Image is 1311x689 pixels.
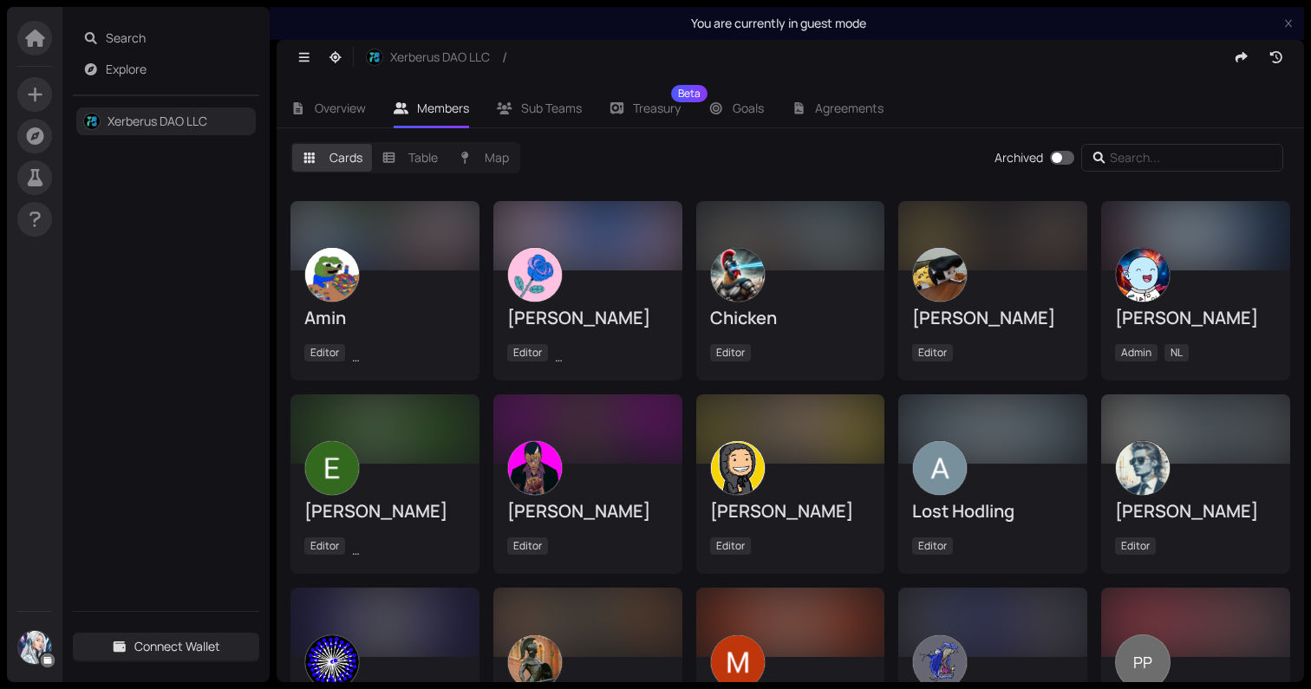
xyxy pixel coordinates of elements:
div: You are currently in guest mode [280,14,1276,33]
button: close [1283,18,1294,29]
span: Editor [507,344,548,361]
button: Connect Wallet [73,633,259,660]
span: Admin [1115,344,1158,361]
span: Editor [912,344,953,361]
span: Treasury [633,102,681,114]
div: Amin [304,306,466,330]
img: OHq4gVs2eQ.jpeg [508,441,562,495]
img: 4RCbTu7iWF.jpeg [508,635,562,689]
span: Jaipur Municipal Corporation, IN [555,344,719,361]
button: Xerberus DAO LLC [357,43,499,71]
img: ACg8ocKzSASdsWdD5qiPBnnxdxMR3r_cEvp_cETnQi_RLwvpYzm9_jE=s500 [305,248,359,302]
span: NL [1164,344,1189,361]
span: Editor [304,344,345,361]
img: ACg8ocKR-HOcQwM-3RnPhtyis45VCGfZwGMxB3QdVlu3P9F1fOmD9w=s500 [711,635,765,689]
img: ACg8ocKJXnTeHlJAXfJwCjLOH0VhJTsdnu02uCREhdIb0sb0SWUx7d2D2A=s500 [508,248,562,302]
div: [PERSON_NAME] [507,306,669,330]
img: ACg8ocJ3IXhEqQlUWQM9aNF4UjdhApFR2fOHXpKYd3WkBqtih7gJM9Q=s500 [711,248,765,302]
img: VdSUWaOqiZ.jpeg [305,635,359,689]
div: [PERSON_NAME] [304,499,466,523]
img: Wge9DL5v4G.jpeg [913,635,967,689]
span: Editor [710,344,751,361]
a: Explore [106,61,147,77]
input: Search... [1110,148,1259,167]
span: Editor [912,537,953,555]
span: Agreements [815,100,884,116]
span: Connect Wallet [134,637,220,656]
div: [PERSON_NAME] [507,499,669,523]
img: HgCiZ4BMi_.jpeg [367,49,382,65]
div: [PERSON_NAME] [1115,499,1276,523]
div: [PERSON_NAME] [912,306,1073,330]
img: qUsmG5JUuI.jpeg [18,631,51,664]
sup: Beta [671,85,708,102]
img: ACg8ocIpiJvxMuLd4sP-cjnPF9sLwVasSk-Gbo18qXtdm6bNORGZWw=s500 [305,441,359,495]
a: Xerberus DAO LLC [108,113,207,129]
span: Overview [315,100,366,116]
span: Editor [1115,537,1156,555]
span: / [499,29,512,85]
img: OYeihgmLDC.jpeg [913,248,967,302]
span: Xerberus DAO LLC [390,48,490,67]
img: nODnQ8_9m_.jpeg [1116,248,1170,302]
span: Editor [304,537,345,555]
img: ACg8ocLYGb2gjaqZAdgLW_ib3rDLAa4udZv_yKG2VVJ8Ky-eMBypKA=s500 [913,441,967,495]
span: Members [417,100,469,116]
div: Chicken [710,306,871,330]
span: Editor [507,537,548,555]
div: [PERSON_NAME] [710,499,871,523]
span: Editor [710,537,751,555]
span: Sub Teams [521,100,582,116]
span: Search [106,24,250,52]
span: Goals [733,100,764,116]
div: Archived [995,148,1043,167]
img: ACg8ocKBfhB8WorXJxLkJoFflv7DFHAdmbxbLF0_9Ud-xDcmm20PtYE=s500 [1116,441,1170,495]
div: Lost Hodling [912,499,1073,523]
div: [PERSON_NAME] [1115,306,1276,330]
img: zM2dUg33e_.jpeg [711,441,765,495]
